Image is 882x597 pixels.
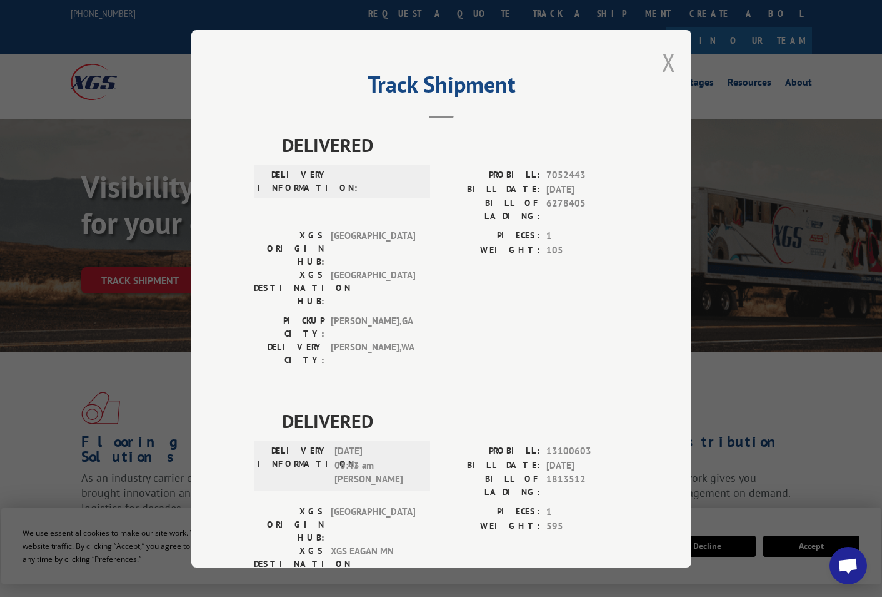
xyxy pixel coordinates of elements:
label: DELIVERY INFORMATION: [258,168,328,195]
label: XGS DESTINATION HUB: [254,268,324,308]
span: 7052443 [546,168,629,183]
span: [DATE] [546,182,629,196]
span: 13100603 [546,444,629,459]
label: BILL DATE: [441,182,540,196]
button: Close modal [662,46,676,79]
label: DELIVERY INFORMATION: [258,444,328,487]
label: PROBILL: [441,444,540,459]
span: [GEOGRAPHIC_DATA] [331,268,415,308]
span: 1813512 [546,472,629,499]
h2: Track Shipment [254,76,629,99]
span: [GEOGRAPHIC_DATA] [331,229,415,268]
label: DELIVERY CITY: [254,340,324,367]
label: PROBILL: [441,168,540,183]
label: PICKUP CITY: [254,314,324,340]
span: 6278405 [546,196,629,223]
label: XGS ORIGIN HUB: [254,505,324,544]
label: WEIGHT: [441,243,540,257]
span: [DATE] [546,458,629,472]
label: XGS ORIGIN HUB: [254,229,324,268]
span: [GEOGRAPHIC_DATA] [331,505,415,544]
label: WEIGHT: [441,519,540,533]
label: PIECES: [441,229,540,243]
span: DELIVERED [282,407,629,435]
span: 595 [546,519,629,533]
span: XGS EAGAN MN [331,544,415,584]
span: 1 [546,229,629,243]
span: 105 [546,243,629,257]
label: BILL OF LADING: [441,472,540,499]
span: 1 [546,505,629,519]
span: [PERSON_NAME] , GA [331,314,415,340]
label: XGS DESTINATION HUB: [254,544,324,584]
label: PIECES: [441,505,540,519]
span: [PERSON_NAME] , WA [331,340,415,367]
span: DELIVERED [282,131,629,159]
label: BILL OF LADING: [441,196,540,223]
div: Open chat [829,547,867,584]
span: [DATE] 08:43 am [PERSON_NAME] [334,444,419,487]
label: BILL DATE: [441,458,540,472]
